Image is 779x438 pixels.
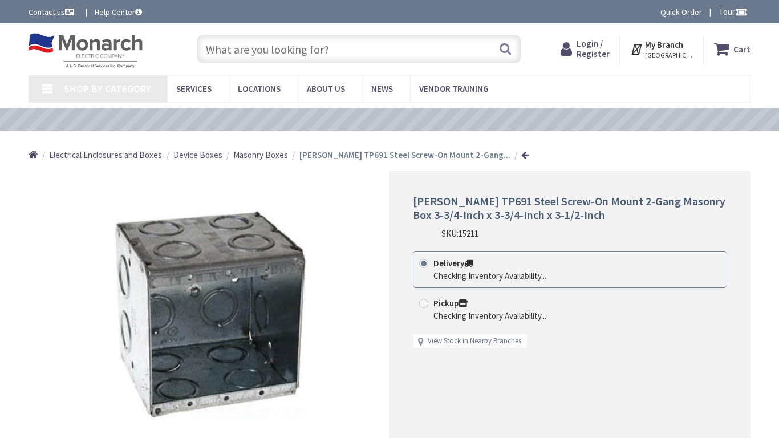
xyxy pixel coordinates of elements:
[561,39,610,59] a: Login / Register
[238,83,281,94] span: Locations
[419,83,489,94] span: Vendor Training
[29,33,143,68] img: Monarch Electric Company
[714,39,750,59] a: Cart
[64,82,151,95] span: Shop By Category
[433,258,473,269] strong: Delivery
[630,39,693,59] div: My Branch [GEOGRAPHIC_DATA], [GEOGRAPHIC_DATA]
[645,39,683,50] strong: My Branch
[433,270,546,282] div: Checking Inventory Availability...
[299,149,510,160] strong: [PERSON_NAME] TP691 Steel Screw-On Mount 2-Gang...
[645,51,693,60] span: [GEOGRAPHIC_DATA], [GEOGRAPHIC_DATA]
[441,228,478,240] div: SKU:
[29,6,76,18] a: Contact us
[173,149,222,161] a: Device Boxes
[233,149,288,160] span: Masonry Boxes
[577,38,610,59] span: Login / Register
[49,149,162,160] span: Electrical Enclosures and Boxes
[459,228,478,239] span: 15211
[173,149,222,160] span: Device Boxes
[433,298,468,309] strong: Pickup
[233,149,288,161] a: Masonry Boxes
[413,194,725,222] span: [PERSON_NAME] TP691 Steel Screw-On Mount 2-Gang Masonry Box 3-3/4-Inch x 3-3/4-Inch x 3-1/2-Inch
[49,149,162,161] a: Electrical Enclosures and Boxes
[95,6,142,18] a: Help Center
[433,310,546,322] div: Checking Inventory Availability...
[371,83,393,94] span: News
[197,35,521,63] input: What are you looking for?
[660,6,702,18] a: Quick Order
[307,83,345,94] span: About Us
[719,6,748,17] span: Tour
[428,336,521,347] a: View Stock in Nearby Branches
[281,113,480,126] a: VIEW OUR VIDEO TRAINING LIBRARY
[87,193,332,438] img: Crouse-Hinds TP691 Steel Screw-On Mount 2-Gang Masonry Box 3-3/4-Inch x 3-3/4-Inch x 3-1/2-Inch
[733,39,750,59] strong: Cart
[176,83,212,94] span: Services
